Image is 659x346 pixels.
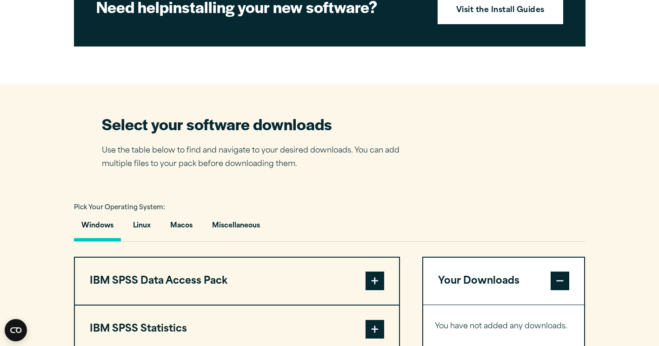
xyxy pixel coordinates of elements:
[74,215,121,241] button: Windows
[74,205,165,211] span: Pick Your Operating System:
[126,215,158,241] button: Linux
[423,258,585,305] button: Your Downloads
[5,319,27,341] button: Open CMP widget
[102,113,413,134] h2: Select your software downloads
[163,215,200,241] button: Macos
[75,258,399,305] button: IBM SPSS Data Access Pack
[456,5,545,17] strong: Visit the Install Guides
[205,215,267,241] button: Miscellaneous
[435,320,573,333] p: You have not added any downloads.
[102,144,413,171] p: Use the table below to find and navigate to your desired downloads. You can add multiple files to...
